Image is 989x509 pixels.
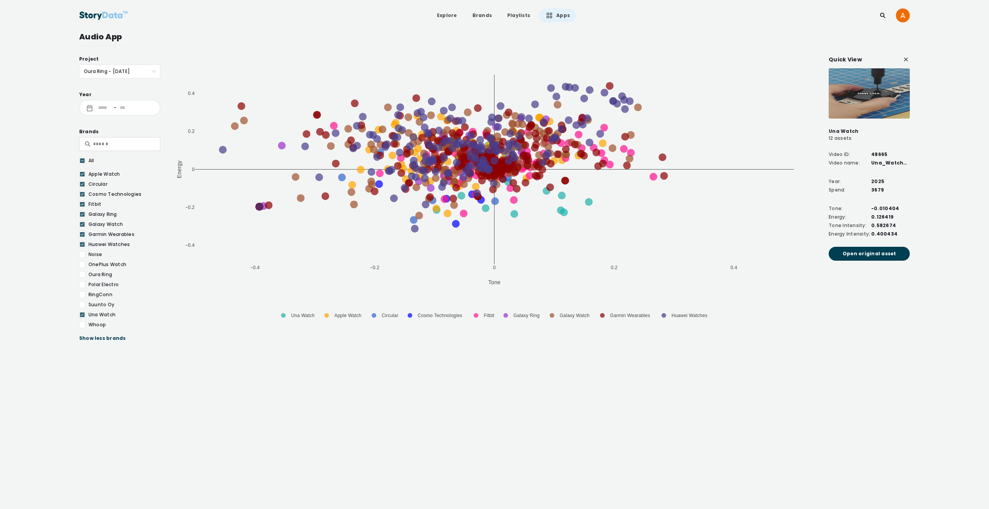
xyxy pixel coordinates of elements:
[88,291,156,298] div: RingConn
[829,214,846,221] div: Energy:
[88,191,156,198] div: Cosmo Technologies
[88,281,156,288] div: Polar Electro
[84,65,156,78] span: Oura Ring - Sept 2025
[88,271,156,278] div: Oura Ring
[829,222,867,229] div: Tone Intensity:
[431,8,463,22] a: Explore
[829,231,870,238] div: Energy Intensity:
[829,128,858,135] div: Una Watch
[88,201,156,208] div: Fitbit
[829,205,843,212] div: Tone:
[843,250,896,258] span: Open original asset
[79,91,160,98] div: Year
[501,8,536,22] a: Playlists
[88,221,156,228] div: Galaxy Watch
[829,159,860,166] div: Video name:
[79,8,128,22] img: StoryData Logo
[88,211,156,218] div: Galaxy Ring
[88,231,156,238] div: Garmin Wearables
[110,105,120,110] div: -
[539,8,576,22] a: Apps
[829,247,910,261] button: Open original asset
[829,178,841,185] div: Year:
[871,151,910,158] div: 48665
[896,8,910,22] img: ACg8ocJl8tzhD8NO7zdKQUhKyW7Wj-G6mT4O83iWXR6zNc7T0-0q=s96-c
[88,251,156,258] div: Noise
[871,222,910,229] div: 0.582674
[829,187,845,193] div: Spend:
[88,261,156,268] div: OnePlus Watch
[88,321,156,328] div: Whoop
[79,31,910,42] div: Audio App
[79,128,160,136] div: Brands
[88,157,156,164] div: All
[88,241,156,248] div: Huawei Watches
[871,159,910,166] div: Una_Watch_pathmatics_889634689.mp4
[829,55,862,64] span: Quick View
[871,231,910,238] div: 0.400434
[871,214,910,221] div: 0.126419
[88,181,156,188] div: Circular
[88,301,156,308] div: Suunto Oy
[871,178,910,185] div: 2025
[466,8,498,22] a: Brands
[829,151,850,158] div: Video ID:
[871,205,910,212] div: -0.010404
[79,55,160,63] div: Project
[871,187,910,193] div: 3679
[79,334,160,342] div: Show less brands
[829,135,858,142] div: 12 assets
[88,311,156,318] div: Una Watch
[829,68,910,119] img: Una_Watch_pathmatics_889634689__003.jpeg
[88,171,156,178] div: Apple Watch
